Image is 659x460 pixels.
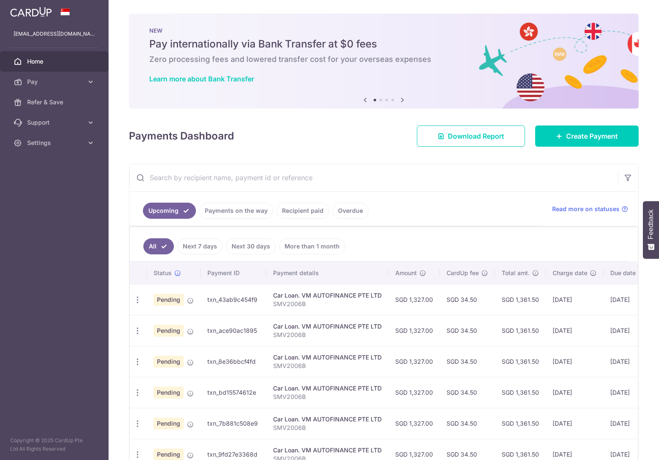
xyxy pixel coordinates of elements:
[603,315,652,346] td: [DATE]
[388,377,440,408] td: SGD 1,327.00
[199,203,273,219] a: Payments on the way
[647,209,655,239] span: Feedback
[273,353,382,362] div: Car Loan. VM AUTOFINANCE PTE LTD
[546,377,603,408] td: [DATE]
[440,284,495,315] td: SGD 34.50
[603,377,652,408] td: [DATE]
[566,131,618,141] span: Create Payment
[447,269,479,277] span: CardUp fee
[440,315,495,346] td: SGD 34.50
[395,269,417,277] span: Amount
[273,415,382,424] div: Car Loan. VM AUTOFINANCE PTE LTD
[332,203,369,219] a: Overdue
[546,315,603,346] td: [DATE]
[495,284,546,315] td: SGD 1,361.50
[201,315,266,346] td: txn_ace90ac1895
[201,284,266,315] td: txn_43ab9c454f9
[201,262,266,284] th: Payment ID
[643,201,659,259] button: Feedback - Show survey
[273,300,382,308] p: SMV2006B
[129,14,639,109] img: Bank transfer banner
[552,205,628,213] a: Read more on statuses
[440,408,495,439] td: SGD 34.50
[552,205,620,213] span: Read more on statuses
[610,269,636,277] span: Due date
[154,325,184,337] span: Pending
[149,27,618,34] p: NEW
[27,118,83,127] span: Support
[154,387,184,399] span: Pending
[154,356,184,368] span: Pending
[279,238,345,254] a: More than 1 month
[226,238,276,254] a: Next 30 days
[495,408,546,439] td: SGD 1,361.50
[603,346,652,377] td: [DATE]
[273,322,382,331] div: Car Loan. VM AUTOFINANCE PTE LTD
[201,377,266,408] td: txn_bd15574612e
[448,131,504,141] span: Download Report
[273,331,382,339] p: SMV2006B
[388,346,440,377] td: SGD 1,327.00
[177,238,223,254] a: Next 7 days
[154,294,184,306] span: Pending
[27,78,83,86] span: Pay
[495,377,546,408] td: SGD 1,361.50
[129,128,234,144] h4: Payments Dashboard
[388,284,440,315] td: SGD 1,327.00
[201,346,266,377] td: txn_8e36bbcf4fd
[266,262,388,284] th: Payment details
[14,30,95,38] p: [EMAIL_ADDRESS][DOMAIN_NAME]
[149,54,618,64] h6: Zero processing fees and lowered transfer cost for your overseas expenses
[273,393,382,401] p: SMV2006B
[154,269,172,277] span: Status
[546,284,603,315] td: [DATE]
[388,408,440,439] td: SGD 1,327.00
[502,269,530,277] span: Total amt.
[546,408,603,439] td: [DATE]
[440,377,495,408] td: SGD 34.50
[273,384,382,393] div: Car Loan. VM AUTOFINANCE PTE LTD
[27,98,83,106] span: Refer & Save
[154,418,184,429] span: Pending
[149,37,618,51] h5: Pay internationally via Bank Transfer at $0 fees
[388,315,440,346] td: SGD 1,327.00
[495,346,546,377] td: SGD 1,361.50
[273,291,382,300] div: Car Loan. VM AUTOFINANCE PTE LTD
[273,446,382,454] div: Car Loan. VM AUTOFINANCE PTE LTD
[546,346,603,377] td: [DATE]
[143,203,196,219] a: Upcoming
[495,315,546,346] td: SGD 1,361.50
[27,139,83,147] span: Settings
[10,7,52,17] img: CardUp
[553,269,587,277] span: Charge date
[276,203,329,219] a: Recipient paid
[603,408,652,439] td: [DATE]
[143,238,174,254] a: All
[440,346,495,377] td: SGD 34.50
[27,57,83,66] span: Home
[273,362,382,370] p: SMV2006B
[201,408,266,439] td: txn_7b881c508e9
[417,125,525,147] a: Download Report
[273,424,382,432] p: SMV2006B
[149,75,254,83] a: Learn more about Bank Transfer
[603,284,652,315] td: [DATE]
[129,164,618,191] input: Search by recipient name, payment id or reference
[535,125,639,147] a: Create Payment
